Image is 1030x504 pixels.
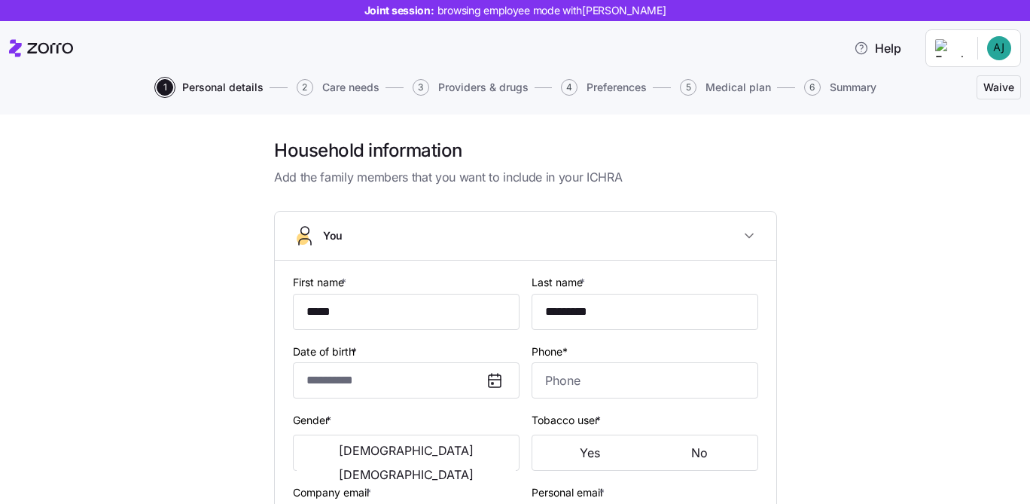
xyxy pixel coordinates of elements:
[275,212,776,261] button: You
[532,362,758,399] input: Phone
[322,82,379,93] span: Care needs
[293,344,360,360] label: Date of birth
[680,79,771,96] button: 5Medical plan
[339,444,474,457] span: [DEMOGRAPHIC_DATA]
[364,3,666,18] span: Joint session:
[935,39,965,57] img: Employer logo
[830,82,876,93] span: Summary
[532,412,604,429] label: Tobacco user
[274,139,777,162] h1: Household information
[293,274,349,291] label: First name
[293,412,334,429] label: Gender
[293,484,374,501] label: Company email
[691,447,708,459] span: No
[804,79,821,96] span: 6
[804,79,876,96] button: 6Summary
[854,39,901,57] span: Help
[154,79,264,96] a: 1Personal details
[437,3,666,18] span: browsing employee mode with [PERSON_NAME]
[680,79,696,96] span: 5
[842,33,913,63] button: Help
[532,344,568,360] label: Phone*
[561,79,577,96] span: 4
[438,82,529,93] span: Providers & drugs
[297,79,313,96] span: 2
[705,82,771,93] span: Medical plan
[587,82,647,93] span: Preferences
[532,274,588,291] label: Last name
[977,75,1021,99] button: Waive
[561,79,647,96] button: 4Preferences
[157,79,264,96] button: 1Personal details
[274,168,777,187] span: Add the family members that you want to include in your ICHRA
[323,228,343,243] span: You
[182,82,264,93] span: Personal details
[413,79,529,96] button: 3Providers & drugs
[157,79,173,96] span: 1
[987,36,1011,60] img: b13317da4512e8f650fb9795bd51ba48
[983,80,1014,95] span: Waive
[413,79,429,96] span: 3
[297,79,379,96] button: 2Care needs
[339,469,474,481] span: [DEMOGRAPHIC_DATA]
[580,447,600,459] span: Yes
[532,484,608,501] label: Personal email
